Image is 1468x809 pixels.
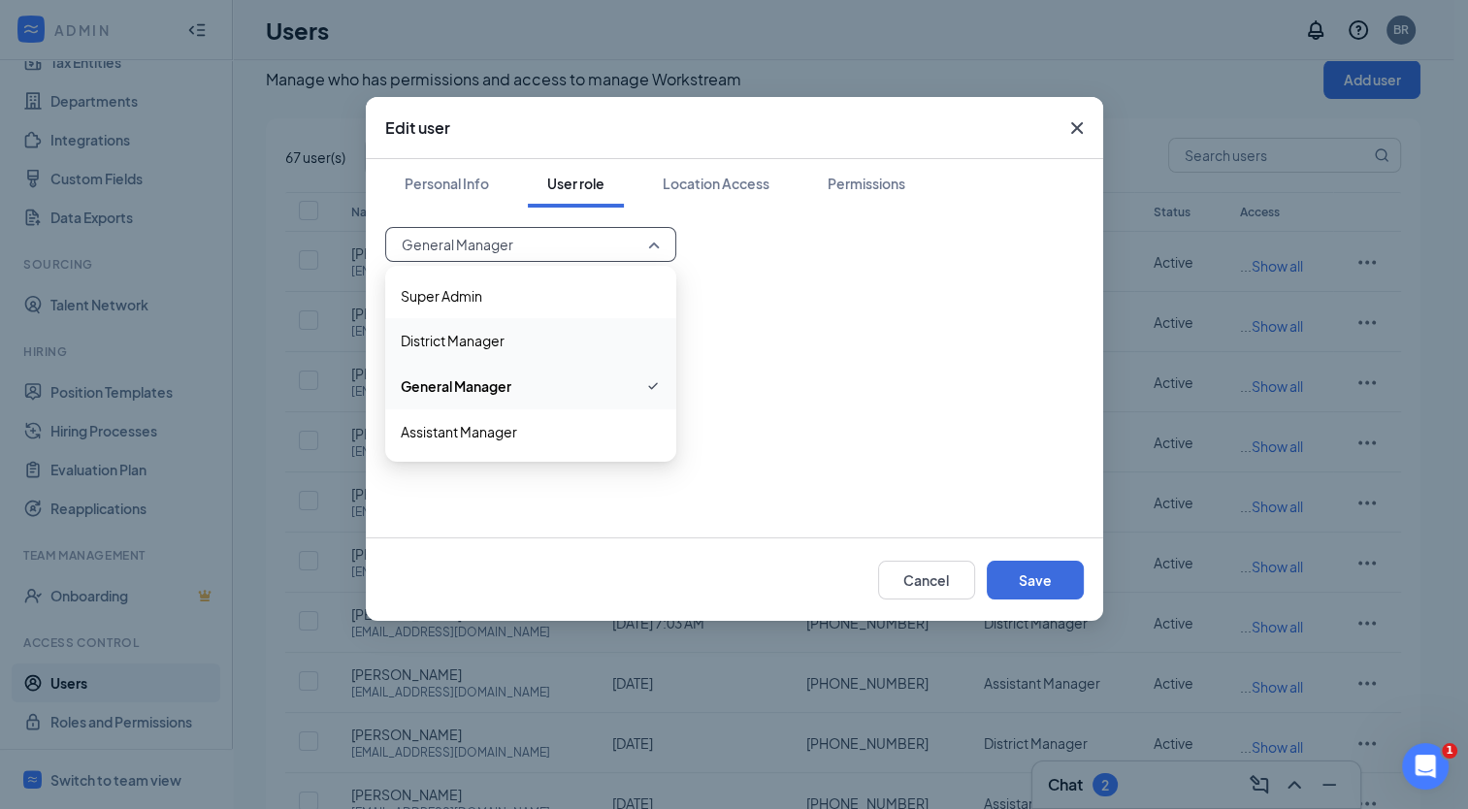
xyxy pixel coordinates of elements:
button: Close [1051,97,1103,159]
div: Personal Info [405,174,489,193]
button: Cancel [878,561,975,599]
div: Permissions [828,174,905,193]
h3: Edit user [385,117,450,139]
span: Super Admin [401,285,482,307]
span: 1 [1442,743,1457,759]
span: Assistant Manager [401,421,517,442]
svg: Cross [1065,116,1089,140]
button: Save [987,561,1084,599]
span: District Manager [401,330,505,351]
span: General Manager [402,230,513,259]
span: General Manager [401,375,511,397]
div: Location Access [663,174,769,193]
svg: Checkmark [645,374,661,398]
div: User role [547,174,604,193]
iframe: Intercom live chat [1402,743,1449,790]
